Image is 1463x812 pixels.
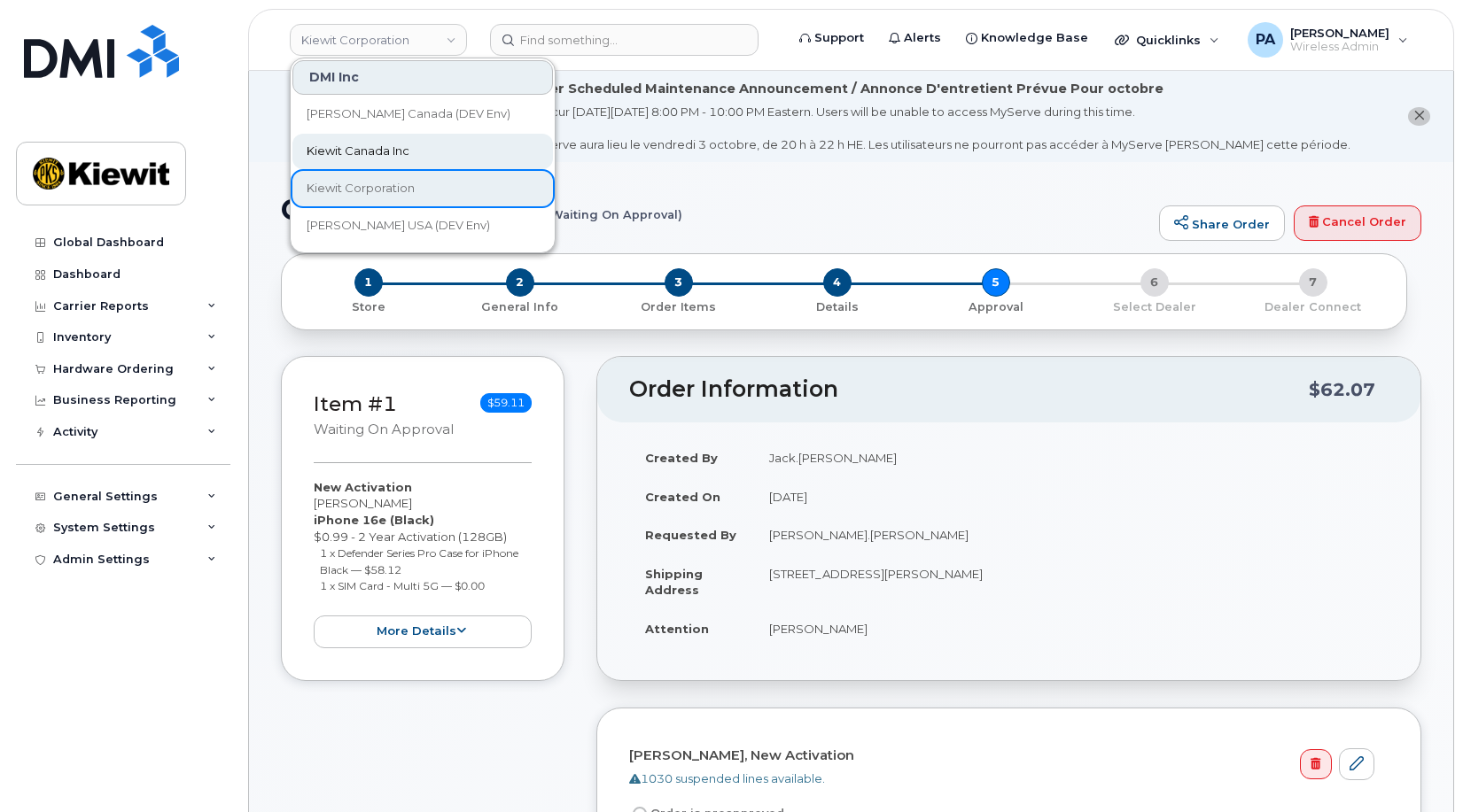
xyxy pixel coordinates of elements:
td: [DATE] [753,477,1389,516]
small: Waiting On Approval [314,421,454,437]
a: 2 General Info [440,297,599,315]
strong: Requested By [645,528,736,542]
strong: iPhone 16e (Black) [314,513,434,527]
a: Kiewit Canada Inc [292,134,553,169]
a: [PERSON_NAME] USA (DEV Env) [292,208,553,244]
strong: Shipping Address [645,567,703,598]
div: 1030 suspended lines available. [629,770,1374,787]
a: [PERSON_NAME] Canada (DEV Env) [292,97,553,132]
span: Kiewit Corporation [307,180,415,197]
iframe: Messenger Launcher [1386,735,1450,799]
p: Order Items [606,299,751,315]
span: 2 [506,268,534,297]
h2: Order Information [629,377,1309,402]
span: [PERSON_NAME] Canada (DEV Env) [307,105,510,123]
td: [PERSON_NAME].[PERSON_NAME] [753,515,1389,554]
div: October Scheduled Maintenance Announcement / Annonce D'entretient Prévue Pour octobre [506,80,1163,98]
div: [PERSON_NAME] $0.99 - 2 Year Activation (128GB) [314,479,532,648]
span: [PERSON_NAME] USA (DEV Env) [307,217,490,235]
a: Kiewit Corporation [292,171,553,206]
strong: New Activation [314,480,412,494]
td: Jack.[PERSON_NAME] [753,438,1389,477]
span: 1 [354,268,383,297]
td: [PERSON_NAME] [753,609,1389,648]
a: Item #1 [314,391,397,416]
span: 4 [823,268,852,297]
strong: Created On [645,490,720,504]
small: (Waiting On Approval) [547,194,682,221]
p: Store [303,299,433,315]
div: MyServe scheduled maintenance will occur [DATE][DATE] 8:00 PM - 10:00 PM Eastern. Users will be u... [318,104,1350,153]
button: more details [314,615,532,648]
a: Cancel Order [1294,205,1421,241]
span: $59.11 [480,393,532,413]
a: 4 Details [758,297,916,315]
small: 1 x Defender Series Pro Case for iPhone Black — $58.12 [320,546,518,576]
span: Kiewit Canada Inc [307,143,409,160]
div: $62.07 [1309,373,1375,406]
h4: [PERSON_NAME], New Activation [629,748,1374,763]
div: DMI Inc [292,60,553,95]
td: [STREET_ADDRESS][PERSON_NAME] [753,554,1389,609]
button: close notification [1408,107,1430,126]
p: Details [765,299,909,315]
a: 1 Store [296,297,440,315]
a: Share Order [1159,205,1285,241]
small: 1 x SIM Card - Multi 5G — $0.00 [320,579,485,592]
a: 3 Order Items [599,297,758,315]
span: 3 [665,268,693,297]
h1: Order No.301590 [281,194,1150,225]
strong: Attention [645,622,709,636]
strong: Created By [645,451,718,465]
p: General Info [447,299,592,315]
